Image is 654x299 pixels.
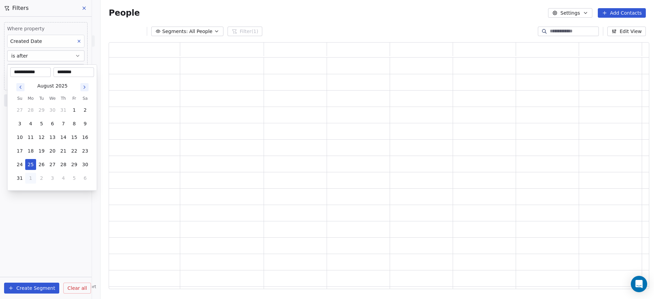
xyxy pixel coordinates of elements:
[58,105,69,115] button: 31
[36,159,47,170] button: 26
[25,118,36,129] button: 4
[14,105,25,115] button: 27
[58,145,69,156] button: 21
[14,173,25,184] button: 31
[47,145,58,156] button: 20
[25,159,36,170] button: 25
[80,118,91,129] button: 9
[14,145,25,156] button: 17
[47,159,58,170] button: 27
[14,132,25,143] button: 10
[80,105,91,115] button: 2
[69,159,80,170] button: 29
[58,132,69,143] button: 14
[25,145,36,156] button: 18
[58,173,69,184] button: 4
[80,95,91,102] th: Saturday
[16,82,25,92] button: Go to previous month
[25,132,36,143] button: 11
[47,173,58,184] button: 3
[58,159,69,170] button: 28
[36,105,47,115] button: 29
[36,145,47,156] button: 19
[47,95,58,102] th: Wednesday
[25,95,36,102] th: Monday
[69,118,80,129] button: 8
[36,132,47,143] button: 12
[80,82,89,92] button: Go to next month
[47,105,58,115] button: 30
[69,145,80,156] button: 22
[36,173,47,184] button: 2
[69,95,80,102] th: Friday
[25,105,36,115] button: 28
[25,173,36,184] button: 1
[69,132,80,143] button: 15
[36,95,47,102] th: Tuesday
[69,173,80,184] button: 5
[58,95,69,102] th: Thursday
[36,118,47,129] button: 5
[47,118,58,129] button: 6
[14,159,25,170] button: 24
[47,132,58,143] button: 13
[14,118,25,129] button: 3
[69,105,80,115] button: 1
[80,132,91,143] button: 16
[37,82,67,90] div: August 2025
[14,95,25,102] th: Sunday
[80,145,91,156] button: 23
[80,173,91,184] button: 6
[80,159,91,170] button: 30
[58,118,69,129] button: 7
